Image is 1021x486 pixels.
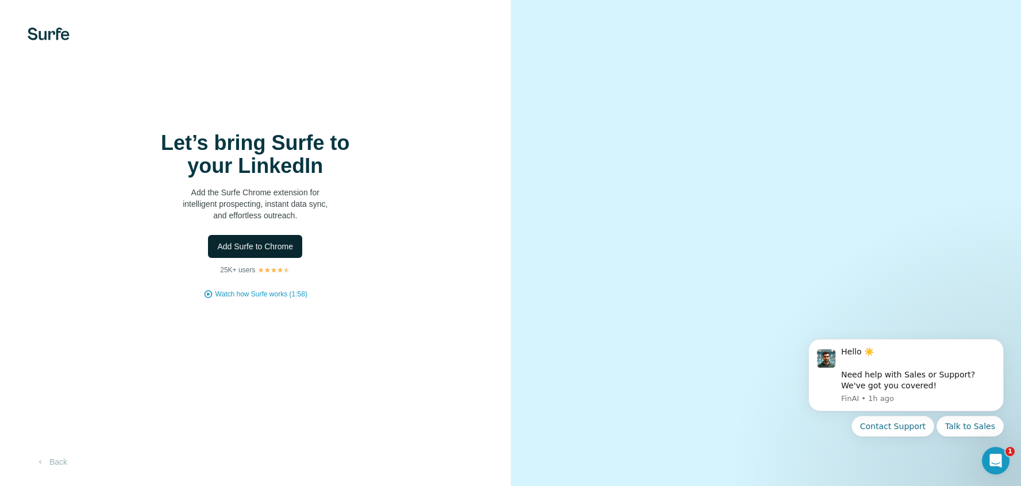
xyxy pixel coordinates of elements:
[217,241,293,252] span: Add Surfe to Chrome
[220,265,255,275] p: 25K+ users
[140,132,370,178] h1: Let’s bring Surfe to your LinkedIn
[791,325,1021,480] iframe: Intercom notifications message
[208,235,302,258] button: Add Surfe to Chrome
[257,267,290,273] img: Rating Stars
[28,452,75,472] button: Back
[140,187,370,221] p: Add the Surfe Chrome extension for intelligent prospecting, instant data sync, and effortless out...
[982,447,1010,475] iframe: Intercom live chat
[215,289,307,299] button: Watch how Surfe works (1:58)
[28,28,70,40] img: Surfe's logo
[1005,447,1015,456] span: 1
